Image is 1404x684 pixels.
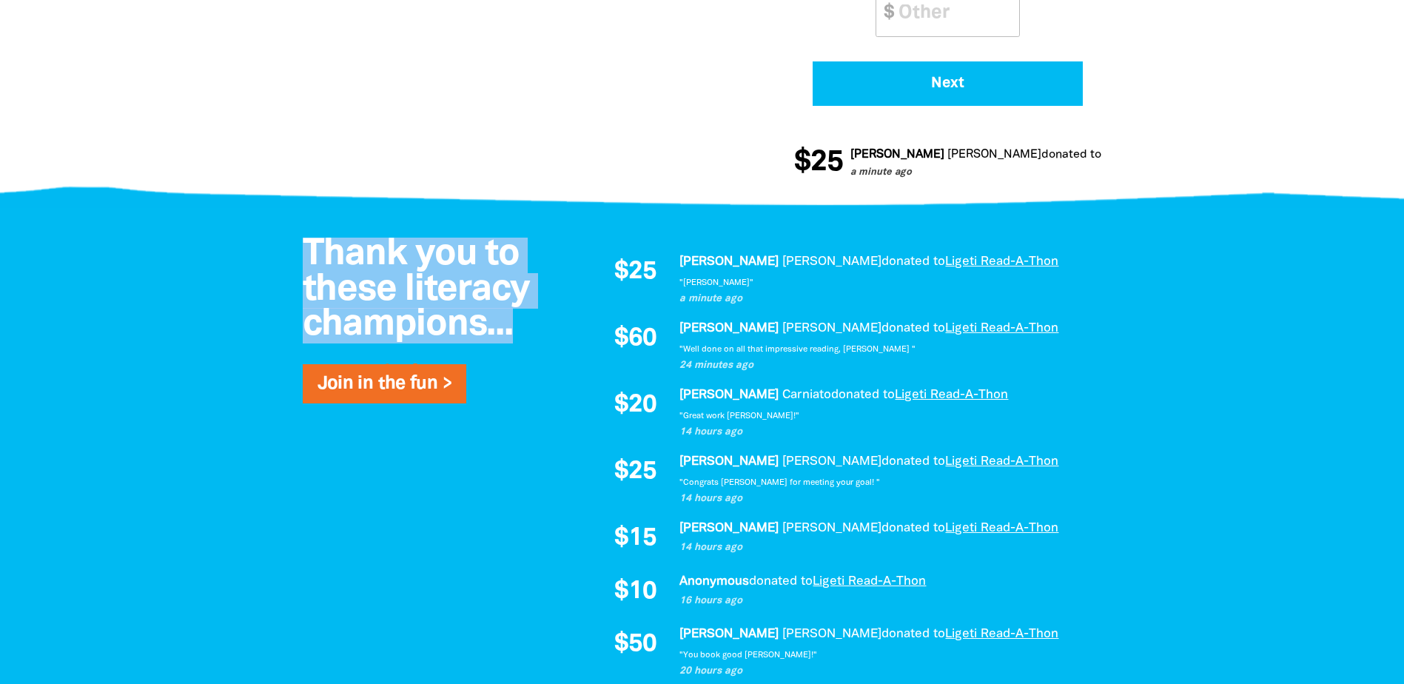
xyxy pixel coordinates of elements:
em: [PERSON_NAME] [679,456,779,467]
span: donated to [1038,150,1098,160]
span: donated to [831,389,895,400]
span: donated to [881,456,945,467]
span: donated to [881,523,945,534]
a: Ligeti Read-A-Thon [813,576,926,587]
p: a minute ago [679,292,1086,306]
span: $25 [614,260,656,285]
p: 16 hours ago [679,594,1086,608]
em: "Great work [PERSON_NAME]!" [679,412,799,420]
span: donated to [749,576,813,587]
a: Ligeti Read-A-Thon [895,389,1008,400]
a: Ligeti Read-A-Thon [945,256,1058,267]
em: [PERSON_NAME] [944,150,1038,160]
span: Thank you to these literacy champions... [303,238,530,342]
a: Ligeti Read-A-Thon [945,323,1058,334]
a: Ligeti Read-A-Thon [945,523,1058,534]
em: [PERSON_NAME] [782,323,881,334]
span: donated to [881,256,945,267]
a: Ligeti Read-A-Thon [945,456,1058,467]
em: [PERSON_NAME] [679,523,779,534]
em: [PERSON_NAME] [847,150,941,160]
em: Anonymous [679,576,749,587]
em: "[PERSON_NAME]" [679,279,753,286]
em: "You book good [PERSON_NAME]!" [679,651,817,659]
span: $20 [614,393,656,418]
span: $50 [614,632,656,657]
span: donated to [881,628,945,640]
span: $15 [614,526,656,551]
div: Donation stream [794,139,1101,187]
p: 24 minutes ago [679,358,1086,373]
em: "Congrats [PERSON_NAME] for meeting your goal! " [679,479,880,486]
span: $25 [791,148,840,178]
em: [PERSON_NAME] [679,389,779,400]
span: donated to [881,323,945,334]
em: [PERSON_NAME] [782,256,881,267]
span: Next [833,76,1063,91]
span: $25 [614,460,656,485]
p: 14 hours ago [679,425,1086,440]
em: "Well done on all that impressive reading, [PERSON_NAME] " [679,346,916,353]
em: [PERSON_NAME] [679,256,779,267]
em: Carniato [782,389,831,400]
em: [PERSON_NAME] [782,456,881,467]
p: 14 hours ago [679,540,1086,555]
a: Join in the fun > [318,375,451,392]
p: 20 hours ago [679,664,1086,679]
span: $60 [614,326,656,352]
p: 14 hours ago [679,492,1086,506]
a: Ligeti Read-A-Thon [945,628,1058,640]
button: Pay with Credit Card [813,61,1083,106]
em: [PERSON_NAME] [782,628,881,640]
em: [PERSON_NAME] [679,628,779,640]
em: [PERSON_NAME] [679,323,779,334]
a: Ligeti Read-A-Thon [1098,150,1204,160]
em: [PERSON_NAME] [782,523,881,534]
span: $10 [614,580,656,605]
p: a minute ago [847,166,1204,181]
